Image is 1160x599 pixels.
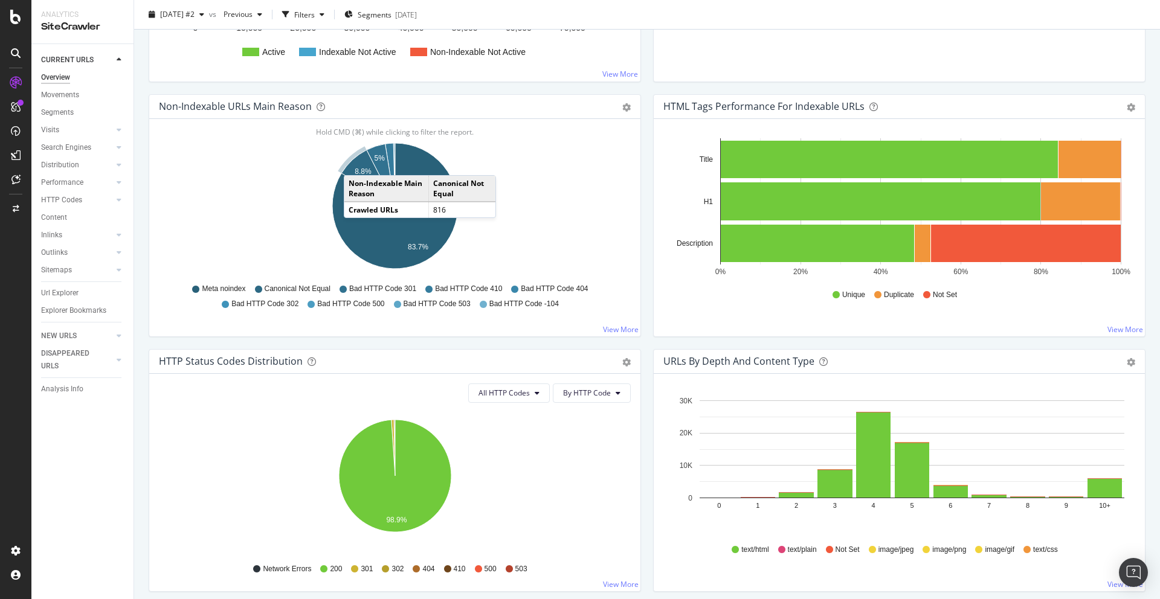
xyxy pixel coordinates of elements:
div: Search Engines [41,141,91,154]
text: 8 [1026,502,1029,509]
div: gear [1127,103,1135,112]
span: All HTTP Codes [478,388,530,398]
a: CURRENT URLS [41,54,113,66]
text: 0 [193,23,198,33]
span: Bad HTTP Code 302 [231,299,298,309]
div: Movements [41,89,79,101]
text: 100% [1112,267,1130,276]
span: 500 [485,564,497,574]
div: Explorer Bookmarks [41,304,106,317]
text: Indexable Not Active [319,47,396,57]
div: HTTP Status Codes Distribution [159,355,303,367]
div: SiteCrawler [41,20,124,34]
span: Bad HTTP Code 500 [317,299,384,309]
div: gear [1127,358,1135,367]
span: Network Errors [263,564,311,574]
text: 2 [794,502,798,509]
span: Canonical Not Equal [265,284,330,294]
a: Segments [41,106,125,119]
td: Crawled URLs [344,202,428,217]
span: Not Set [836,545,860,555]
text: 60,000 [506,23,532,33]
a: Overview [41,71,125,84]
div: Segments [41,106,74,119]
span: Bad HTTP Code 503 [404,299,471,309]
span: image/png [932,545,966,555]
span: 404 [422,564,434,574]
text: 5 [910,502,913,509]
a: Movements [41,89,125,101]
text: 70,000 [559,23,585,33]
svg: A chart. [663,138,1135,278]
svg: A chart. [159,138,631,278]
text: 0 [717,502,721,509]
td: Non-Indexable Main Reason [344,176,428,202]
div: gear [622,358,631,367]
a: HTTP Codes [41,194,113,207]
span: 2025 Aug. 31st #2 [160,9,195,19]
a: Url Explorer [41,287,125,299]
a: Visits [41,124,113,136]
button: [DATE] #2 [144,5,209,24]
div: Analysis Info [41,383,83,396]
span: Bad HTTP Code 404 [521,284,588,294]
a: NEW URLS [41,330,113,342]
span: 410 [454,564,466,574]
span: By HTTP Code [563,388,611,398]
td: 816 [428,202,495,217]
span: Bad HTTP Code -104 [489,299,559,309]
text: 40% [874,267,888,276]
div: [DATE] [395,9,417,19]
text: 20% [793,267,808,276]
span: image/gif [985,545,1014,555]
div: DISAPPEARED URLS [41,347,102,373]
text: 40,000 [398,23,424,33]
a: Analysis Info [41,383,125,396]
button: Filters [277,5,329,24]
text: 0% [715,267,726,276]
text: 20,000 [290,23,316,33]
svg: A chart. [159,412,631,553]
div: HTML Tags Performance for Indexable URLs [663,100,865,112]
text: 0 [688,494,692,502]
button: By HTTP Code [553,383,631,403]
text: 30,000 [344,23,370,33]
text: 5% [375,154,385,162]
a: View More [1107,324,1143,335]
a: View More [1107,579,1143,589]
text: 50,000 [452,23,478,33]
div: Non-Indexable URLs Main Reason [159,100,312,112]
div: Overview [41,71,70,84]
button: Previous [219,5,267,24]
text: 80% [1034,267,1048,276]
span: text/css [1033,545,1058,555]
div: NEW URLS [41,330,77,342]
span: Bad HTTP Code 301 [349,284,416,294]
div: HTTP Codes [41,194,82,207]
div: Outlinks [41,246,68,259]
text: 60% [953,267,968,276]
text: 6 [949,502,952,509]
span: 503 [515,564,527,574]
text: 4 [872,502,875,509]
a: Performance [41,176,113,189]
span: text/html [741,545,768,555]
text: 10,000 [236,23,262,33]
span: vs [209,9,219,19]
span: Duplicate [884,290,914,300]
a: Sitemaps [41,264,113,277]
span: Previous [219,9,253,19]
text: 3 [833,502,837,509]
div: Sitemaps [41,264,72,277]
button: All HTTP Codes [468,383,550,403]
a: Outlinks [41,246,113,259]
text: 10+ [1099,502,1110,509]
svg: A chart. [663,393,1135,533]
a: View More [602,69,638,79]
div: gear [622,103,631,112]
text: 30K [680,397,692,405]
a: DISAPPEARED URLS [41,347,113,373]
